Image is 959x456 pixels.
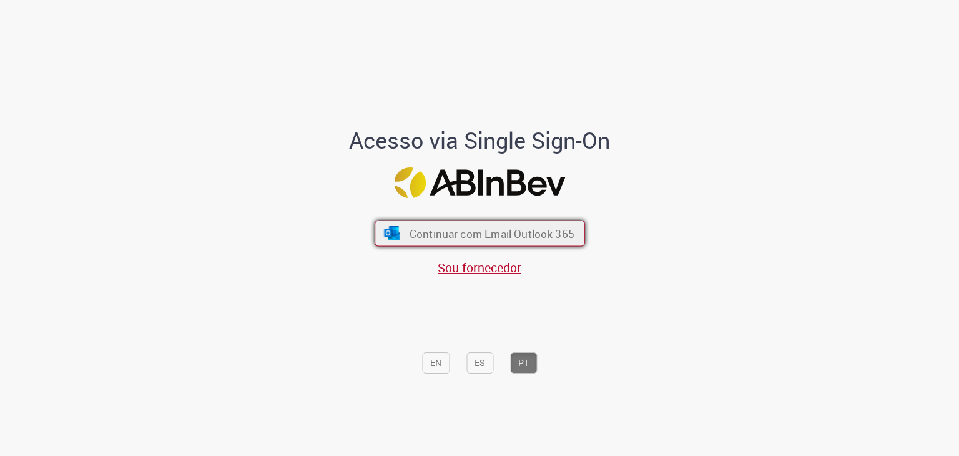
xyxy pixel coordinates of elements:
[409,226,574,240] span: Continuar com Email Outlook 365
[383,226,401,240] img: ícone Azure/Microsoft 360
[438,259,521,276] a: Sou fornecedor
[422,352,450,374] button: EN
[307,128,653,153] h1: Acesso via Single Sign-On
[466,352,493,374] button: ES
[375,221,585,247] button: ícone Azure/Microsoft 360 Continuar com Email Outlook 365
[394,167,565,198] img: Logo ABInBev
[510,352,537,374] button: PT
